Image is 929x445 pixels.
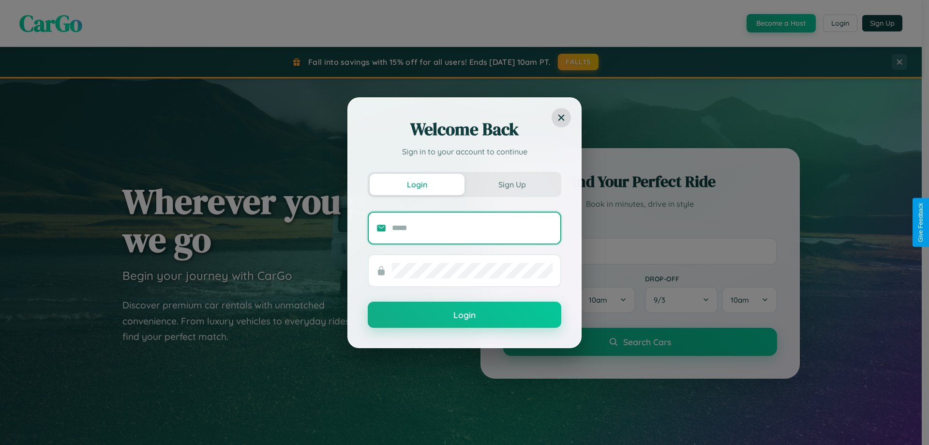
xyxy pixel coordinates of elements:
[368,118,561,141] h2: Welcome Back
[917,203,924,242] div: Give Feedback
[368,302,561,328] button: Login
[370,174,464,195] button: Login
[464,174,559,195] button: Sign Up
[368,146,561,157] p: Sign in to your account to continue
